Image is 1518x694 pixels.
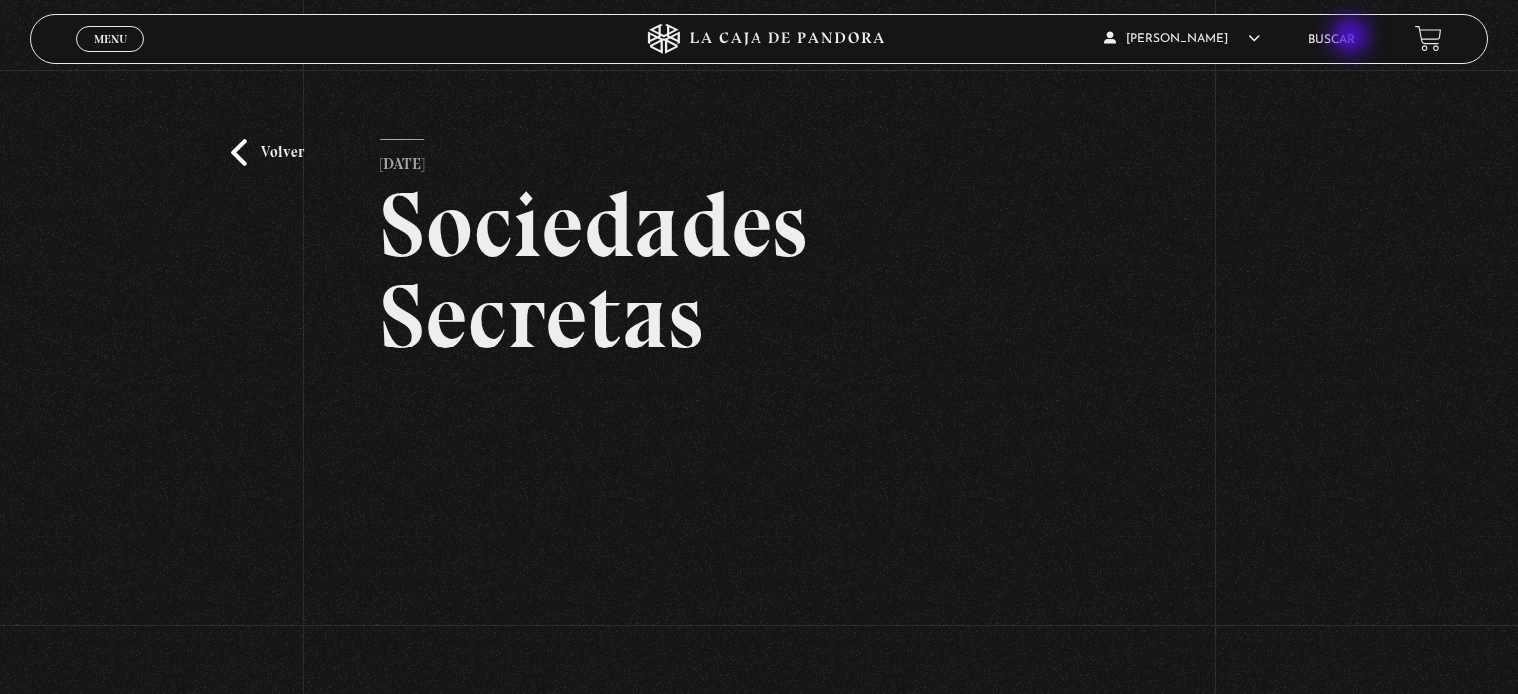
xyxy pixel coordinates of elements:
span: [PERSON_NAME] [1104,33,1260,45]
a: View your shopping cart [1415,25,1442,52]
h2: Sociedades Secretas [380,179,1138,362]
a: Buscar [1308,34,1355,46]
a: Volver [231,139,304,166]
span: Cerrar [87,50,134,64]
p: [DATE] [380,139,424,179]
span: Menu [94,33,127,45]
